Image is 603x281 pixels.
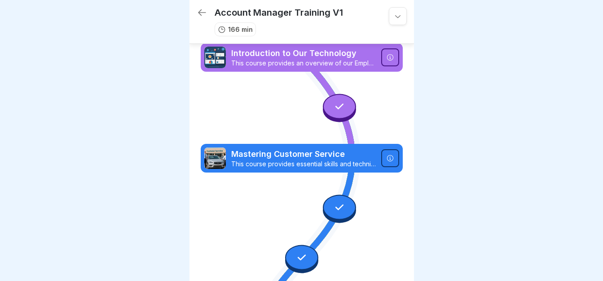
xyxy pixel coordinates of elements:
p: Mastering Customer Service [231,148,376,160]
p: Introduction to Our Technology [231,48,376,59]
p: This course provides an overview of our Employee Portal, Dealer Dispatch App, Google Suite, and o... [231,59,376,67]
img: z5f9sxgonq3ahn70gvp5kpru.png [204,147,226,169]
p: This course provides essential skills and techniques for delivering exceptional customer service ... [231,160,376,168]
p: 166 min [228,25,253,34]
p: Account Manager Training V1 [215,7,343,18]
img: bevrt06n26d8hl2oj3t09cv0.png [204,47,226,68]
